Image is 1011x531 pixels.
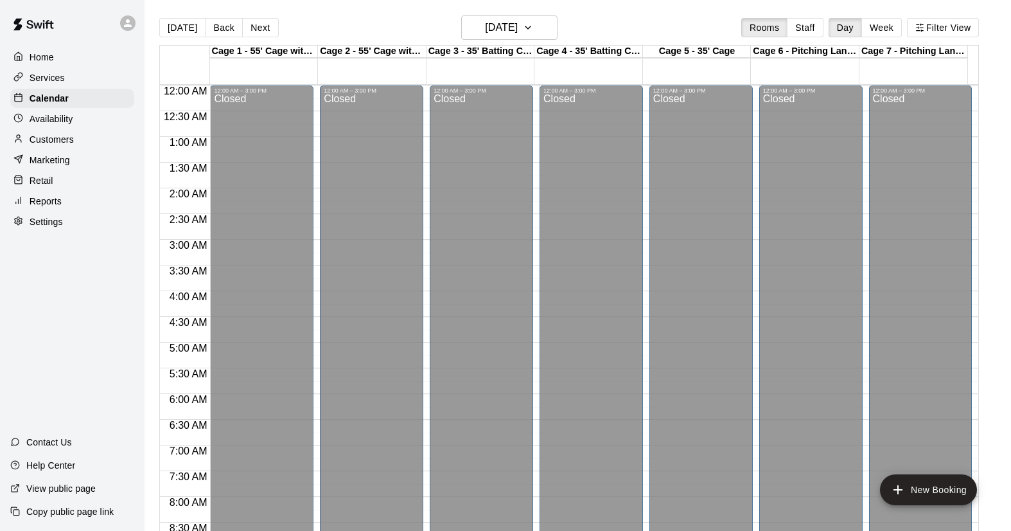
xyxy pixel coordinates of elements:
div: Cage 6 - Pitching Lane or Hitting (35' Cage) [751,46,859,58]
p: Home [30,51,54,64]
a: Marketing [10,150,134,170]
p: Customers [30,133,74,146]
div: Cage 1 - 55' Cage with ATEC M3X 2.0 Baseball Pitching Machine [210,46,319,58]
div: 12:00 AM – 3:00 PM [543,87,639,94]
span: 7:00 AM [166,446,211,456]
div: Cage 3 - 35' Batting Cage [426,46,535,58]
div: 12:00 AM – 3:00 PM [324,87,419,94]
p: View public page [26,482,96,495]
div: 12:00 AM – 3:00 PM [873,87,969,94]
div: Cage 7 - Pitching Lane or 70' Cage for live at-bats [859,46,968,58]
a: Settings [10,212,134,231]
span: 12:00 AM [161,85,211,96]
button: Day [829,18,862,37]
span: 1:00 AM [166,137,211,148]
p: Retail [30,174,53,187]
button: Filter View [907,18,979,37]
button: Week [861,18,902,37]
h6: [DATE] [485,19,518,37]
div: 12:00 AM – 3:00 PM [214,87,310,94]
span: 5:00 AM [166,343,211,354]
p: Settings [30,215,63,228]
button: Rooms [741,18,787,37]
span: 6:00 AM [166,394,211,405]
button: [DATE] [461,15,558,40]
span: 2:30 AM [166,214,211,225]
p: Contact Us [26,436,72,449]
p: Calendar [30,92,69,105]
div: 12:00 AM – 3:00 PM [763,87,859,94]
p: Availability [30,113,73,125]
div: Cage 5 - 35' Cage [643,46,752,58]
p: Marketing [30,154,70,166]
span: 4:00 AM [166,291,211,302]
span: 7:30 AM [166,471,211,482]
div: 12:00 AM – 3:00 PM [653,87,749,94]
button: [DATE] [159,18,206,37]
button: Back [205,18,243,37]
a: Customers [10,130,134,149]
p: Help Center [26,459,75,472]
div: 12:00 AM – 3:00 PM [434,87,529,94]
a: Retail [10,171,134,190]
span: 4:30 AM [166,317,211,328]
a: Home [10,48,134,67]
span: 6:30 AM [166,420,211,431]
span: 8:00 AM [166,497,211,508]
a: Availability [10,109,134,129]
span: 3:00 AM [166,240,211,251]
p: Services [30,71,65,84]
div: Cage 4 - 35' Batting Cage [534,46,643,58]
span: 5:30 AM [166,368,211,379]
p: Copy public page link [26,505,114,518]
a: Reports [10,192,134,211]
span: 1:30 AM [166,163,211,174]
button: Staff [787,18,823,37]
a: Services [10,68,134,87]
span: 12:30 AM [161,111,211,122]
p: Reports [30,195,62,208]
button: Next [242,18,278,37]
span: 2:00 AM [166,188,211,199]
div: Cage 2 - 55' Cage with ATEC M3X 2.0 Baseball Pitching Machine [318,46,426,58]
a: Calendar [10,89,134,108]
button: add [880,474,977,505]
span: 3:30 AM [166,265,211,276]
